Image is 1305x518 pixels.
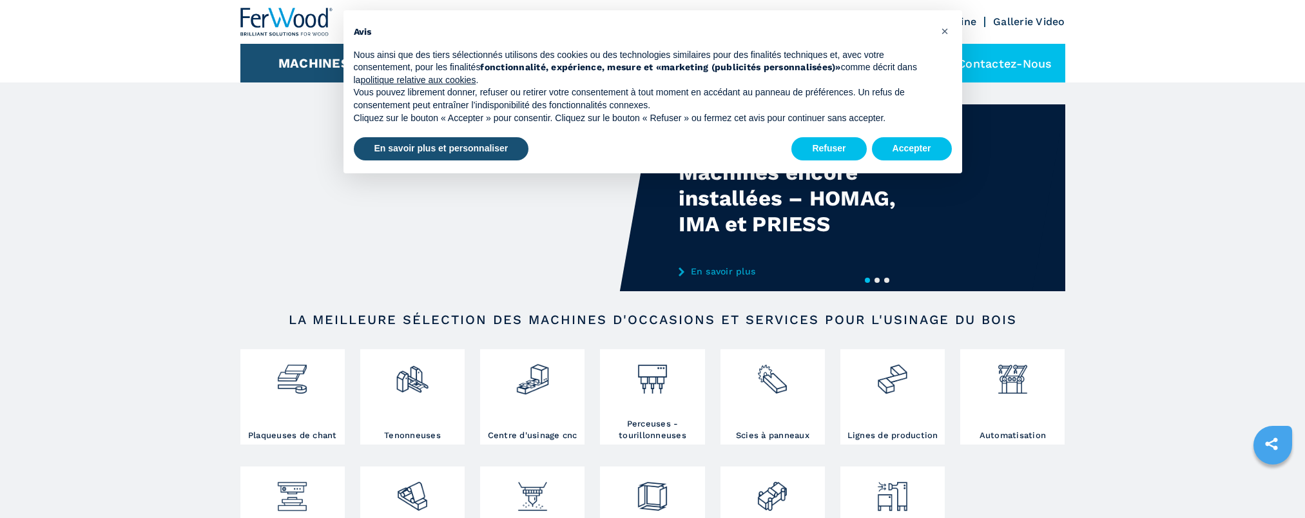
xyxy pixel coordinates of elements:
[354,86,931,111] p: Vous pouvez librement donner, refuser ou retirer votre consentement à tout moment en accédant au ...
[600,349,704,445] a: Perceuses - tourillonneuses
[840,349,945,445] a: Lignes de production
[980,430,1047,441] h3: Automatisation
[480,62,840,72] strong: fonctionnalité, expérience, mesure et «marketing (publicités personnalisées)»
[875,352,909,396] img: linee_di_produzione_2.png
[488,430,577,441] h3: Centre d'usinage cnc
[925,44,1065,82] div: Contactez-nous
[516,352,550,396] img: centro_di_lavoro_cnc_2.png
[275,352,309,396] img: bordatrici_1.png
[960,349,1065,445] a: Automatisation
[240,349,345,445] a: Plaqueuses de chant
[736,430,809,441] h3: Scies à panneaux
[875,470,909,513] img: aspirazione_1.png
[847,430,938,441] h3: Lignes de production
[635,470,670,513] img: montaggio_imballaggio_2.png
[282,312,1024,327] h2: LA MEILLEURE SÉLECTION DES MACHINES D'OCCASIONS ET SERVICES POUR L'USINAGE DU BOIS
[360,349,465,445] a: Tenonneuses
[791,137,866,160] button: Refuser
[480,349,585,445] a: Centre d'usinage cnc
[395,470,429,513] img: levigatrici_2.png
[354,49,931,87] p: Nous ainsi que des tiers sélectionnés utilisons des cookies ou des technologies similaires pour d...
[755,470,789,513] img: lavorazione_porte_finestre_2.png
[275,470,309,513] img: pressa-strettoia.png
[941,23,949,39] span: ×
[240,104,653,291] video: Your browser does not support the video tag.
[1255,428,1288,460] a: sharethis
[875,278,880,283] button: 2
[516,470,550,513] img: verniciatura_1.png
[384,430,441,441] h3: Tenonneuses
[872,137,952,160] button: Accepter
[935,21,956,41] button: Fermer cet avis
[865,278,870,283] button: 1
[884,278,889,283] button: 3
[360,75,476,85] a: politique relative aux cookies
[603,418,701,441] h3: Perceuses - tourillonneuses
[354,137,529,160] button: En savoir plus et personnaliser
[278,55,349,71] button: Machines
[755,352,789,396] img: sezionatrici_2.png
[248,430,337,441] h3: Plaqueuses de chant
[720,349,825,445] a: Scies à panneaux
[1250,460,1295,508] iframe: Chat
[993,15,1065,28] a: Gallerie Video
[679,266,931,276] a: En savoir plus
[354,112,931,125] p: Cliquez sur le bouton « Accepter » pour consentir. Cliquez sur le bouton « Refuser » ou fermez ce...
[395,352,429,396] img: squadratrici_2.png
[240,8,333,36] img: Ferwood
[996,352,1030,396] img: automazione.png
[635,352,670,396] img: foratrici_inseritrici_2.png
[354,26,931,39] h2: Avis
